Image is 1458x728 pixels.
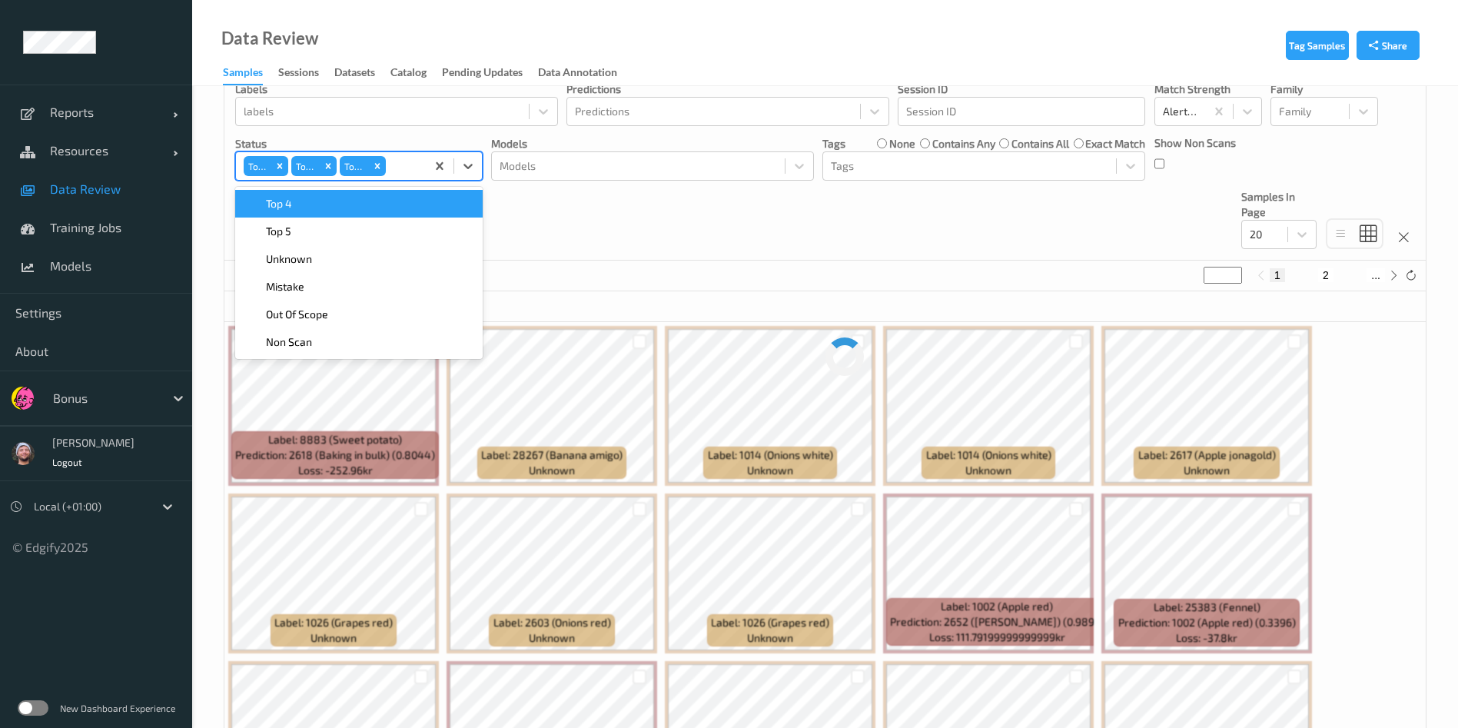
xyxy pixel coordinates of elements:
[221,31,318,46] div: Data Review
[566,81,889,97] p: Predictions
[538,62,633,84] a: Data Annotation
[493,615,611,630] span: Label: 2603 (Onions red)
[1118,615,1296,630] span: Prediction: 1002 (Apple red) (0.3396)
[965,463,1011,478] span: unknown
[268,432,402,447] span: Label: 8883 (Sweet potato)
[481,447,623,463] span: Label: 28267 (Banana amigo)
[278,65,319,84] div: Sessions
[320,156,337,176] div: Remove Top 2
[266,196,292,211] span: Top 4
[298,463,373,478] span: Loss: -252.96kr
[271,156,288,176] div: Remove Top 1
[244,156,271,176] div: Top 1
[235,136,483,151] p: Status
[278,62,334,84] a: Sessions
[334,65,375,84] div: Datasets
[491,136,814,151] p: Models
[266,251,312,267] span: Unknown
[1270,81,1378,97] p: Family
[1154,600,1260,615] span: Label: 25383 (Fennel)
[529,630,575,646] span: unknown
[1011,136,1069,151] label: contains all
[266,307,328,322] span: Out Of Scope
[538,65,617,84] div: Data Annotation
[889,136,915,151] label: none
[1154,135,1236,151] p: Show Non Scans
[266,224,291,239] span: Top 5
[711,615,829,630] span: Label: 1026 (Grapes red)
[223,62,278,85] a: Samples
[1176,630,1237,646] span: Loss: -37.8kr
[747,630,793,646] span: unknown
[291,156,320,176] div: Top 2
[266,334,312,350] span: Non Scan
[1357,31,1420,60] button: Share
[929,630,1065,645] span: Loss: 111.79199999999999kr
[890,614,1104,630] span: Prediction: 2652 ([PERSON_NAME]) (0.9897)
[822,136,845,151] p: Tags
[369,156,386,176] div: Remove Top 3
[747,463,793,478] span: unknown
[334,62,390,84] a: Datasets
[1318,268,1333,282] button: 2
[1286,31,1349,60] button: Tag Samples
[274,615,393,630] span: Label: 1026 (Grapes red)
[1085,136,1145,151] label: exact match
[941,599,1053,614] span: Label: 1002 (Apple red)
[340,156,369,176] div: Top 3
[1367,268,1385,282] button: ...
[1270,268,1285,282] button: 1
[1154,81,1262,97] p: Match Strength
[311,630,357,646] span: unknown
[235,447,435,463] span: Prediction: 2618 (Baking in bulk) (0.8044)
[708,447,833,463] span: Label: 1014 (Onions white)
[898,81,1145,97] p: Session ID
[926,447,1051,463] span: Label: 1014 (Onions white)
[1241,189,1317,220] p: Samples In Page
[442,65,523,84] div: Pending Updates
[442,62,538,84] a: Pending Updates
[390,62,442,84] a: Catalog
[266,279,304,294] span: Mistake
[390,65,427,84] div: Catalog
[932,136,995,151] label: contains any
[1184,463,1230,478] span: unknown
[529,463,575,478] span: unknown
[235,81,558,97] p: labels
[223,65,263,85] div: Samples
[1138,447,1276,463] span: Label: 2617 (Apple jonagold)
